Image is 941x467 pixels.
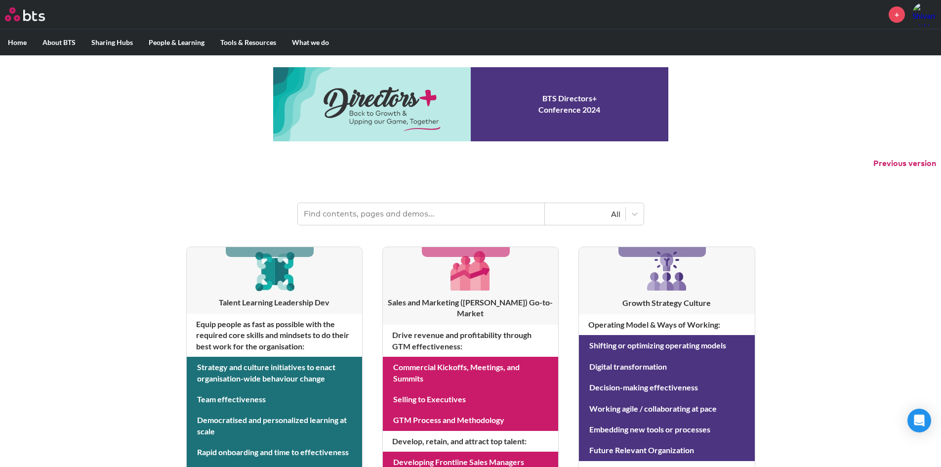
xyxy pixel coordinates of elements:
[383,297,558,319] h3: Sales and Marketing ([PERSON_NAME]) Go-to-Market
[889,6,905,23] a: +
[212,30,284,55] label: Tools & Resources
[912,2,936,26] img: Shivani Wakhare
[5,7,45,21] img: BTS Logo
[579,297,754,308] h3: Growth Strategy Culture
[873,158,936,169] button: Previous version
[141,30,212,55] label: People & Learning
[187,297,362,308] h3: Talent Learning Leadership Dev
[383,325,558,357] h4: Drive revenue and profitability through GTM effectiveness :
[5,7,63,21] a: Go home
[579,314,754,335] h4: Operating Model & Ways of Working :
[383,431,558,452] h4: Develop, retain, and attract top talent :
[273,67,668,141] a: Conference 2024
[447,247,494,294] img: [object Object]
[550,209,620,219] div: All
[643,247,691,295] img: [object Object]
[187,314,362,357] h4: Equip people as fast as possible with the required core skills and mindsets to do their best work...
[912,2,936,26] a: Profile
[907,409,931,432] div: Open Intercom Messenger
[284,30,337,55] label: What we do
[83,30,141,55] label: Sharing Hubs
[251,247,298,294] img: [object Object]
[35,30,83,55] label: About BTS
[298,203,545,225] input: Find contents, pages and demos...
